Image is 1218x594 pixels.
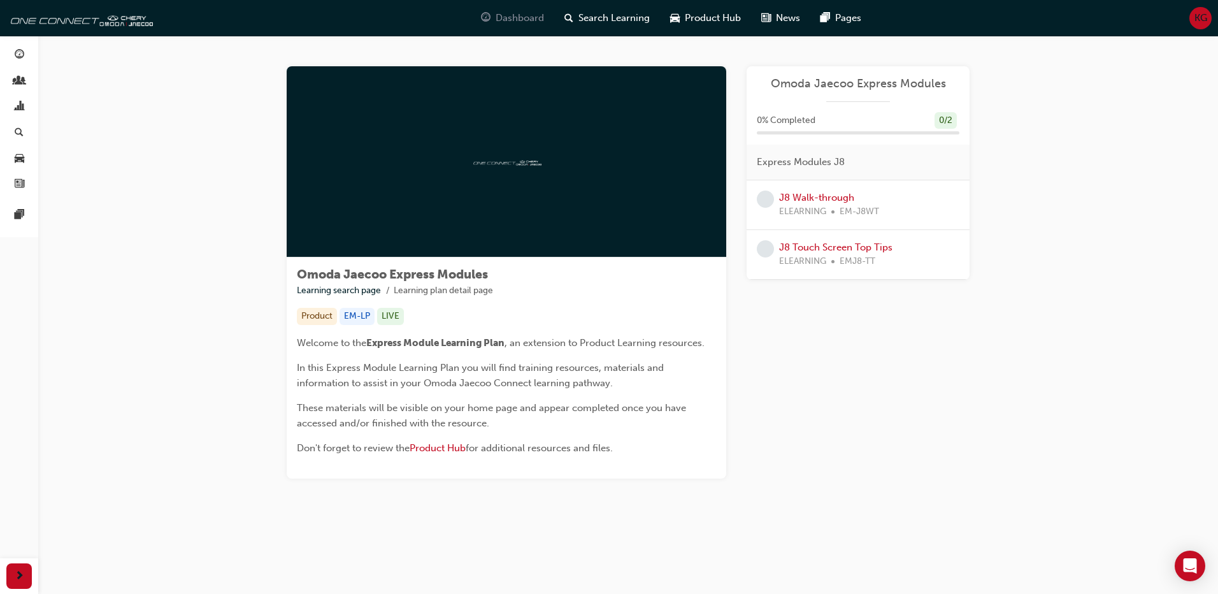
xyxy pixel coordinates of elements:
span: Express Module Learning Plan [366,337,505,349]
span: news-icon [15,179,24,191]
div: 0 / 2 [935,112,957,129]
a: search-iconSearch Learning [554,5,660,31]
a: guage-iconDashboard [471,5,554,31]
span: car-icon [670,10,680,26]
span: next-icon [15,569,24,584]
span: These materials will be visible on your home page and appear completed once you have accessed and... [297,402,689,429]
button: KG [1189,7,1212,29]
span: car-icon [15,153,24,164]
span: , an extension to Product Learning resources. [505,337,705,349]
span: pages-icon [820,10,830,26]
span: news-icon [761,10,771,26]
span: News [776,11,800,25]
span: search-icon [564,10,573,26]
a: Learning search page [297,285,381,296]
span: Welcome to the [297,337,366,349]
span: learningRecordVerb_NONE-icon [757,191,774,208]
img: oneconnect [471,156,541,168]
a: news-iconNews [751,5,810,31]
span: Dashboard [496,11,544,25]
span: KG [1194,11,1207,25]
span: people-icon [15,76,24,87]
a: car-iconProduct Hub [660,5,751,31]
span: Express Modules J8 [757,155,845,170]
span: ELEARNING [779,205,826,219]
li: Learning plan detail page [394,284,493,298]
a: Product Hub [410,442,466,454]
div: EM-LP [340,308,375,325]
span: pages-icon [15,210,24,221]
div: Open Intercom Messenger [1175,551,1205,581]
span: for additional resources and files. [466,442,613,454]
div: Product [297,308,337,325]
span: EM-J8WT [840,205,879,219]
span: Search Learning [578,11,650,25]
span: EMJ8-TT [840,254,875,269]
a: J8 Touch Screen Top Tips [779,242,892,253]
div: LIVE [377,308,404,325]
span: Omoda Jaecoo Express Modules [297,267,488,282]
span: Pages [835,11,861,25]
span: guage-icon [15,50,24,61]
img: oneconnect [6,5,153,31]
span: search-icon [15,127,24,139]
span: In this Express Module Learning Plan you will find training resources, materials and information ... [297,362,666,389]
span: Don't forget to review the [297,442,410,454]
span: ELEARNING [779,254,826,269]
span: guage-icon [481,10,491,26]
span: 0 % Completed [757,113,815,128]
a: pages-iconPages [810,5,871,31]
span: chart-icon [15,101,24,113]
a: J8 Walk-through [779,192,854,203]
span: Product Hub [685,11,741,25]
a: Omoda Jaecoo Express Modules [757,76,959,91]
span: learningRecordVerb_NONE-icon [757,240,774,257]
